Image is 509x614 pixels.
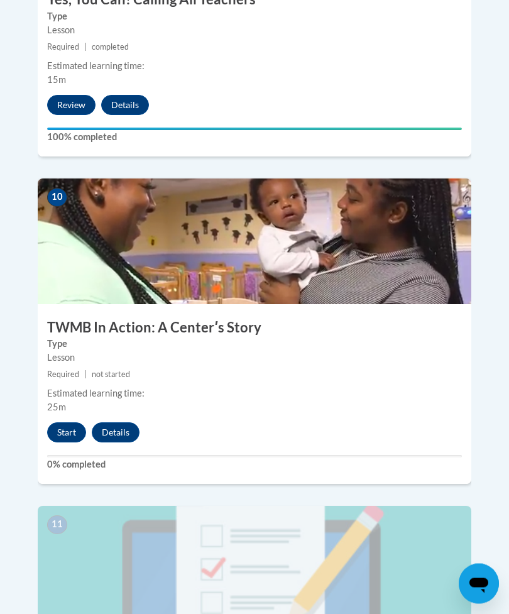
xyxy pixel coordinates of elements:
[47,387,462,401] div: Estimated learning time:
[47,75,66,85] span: 15m
[92,370,130,380] span: not started
[47,370,79,380] span: Required
[459,564,499,604] iframe: Button to launch messaging window
[47,24,462,38] div: Lesson
[47,10,462,24] label: Type
[47,43,79,52] span: Required
[47,351,462,365] div: Lesson
[92,423,140,443] button: Details
[47,131,462,145] label: 100% completed
[47,402,66,413] span: 25m
[38,179,471,305] img: Course Image
[92,43,129,52] span: completed
[101,96,149,116] button: Details
[47,337,462,351] label: Type
[47,516,67,535] span: 11
[84,43,87,52] span: |
[47,189,67,207] span: 10
[84,370,87,380] span: |
[47,128,462,131] div: Your progress
[47,458,462,472] label: 0% completed
[38,319,471,338] h3: TWMB In Action: A Centerʹs Story
[47,60,462,74] div: Estimated learning time:
[47,96,96,116] button: Review
[47,423,86,443] button: Start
